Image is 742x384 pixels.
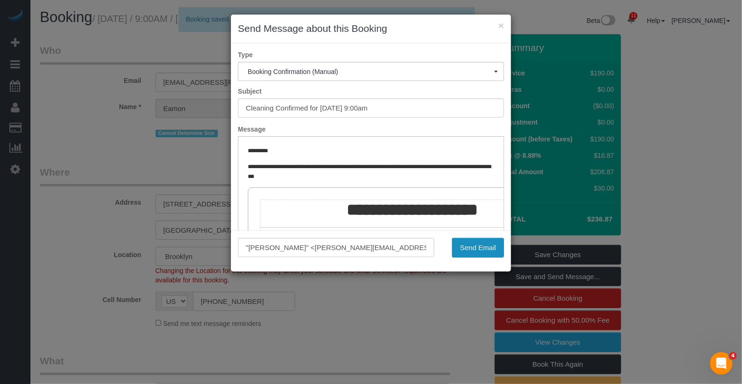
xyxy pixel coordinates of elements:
[238,98,504,118] input: Subject
[231,125,511,134] label: Message
[231,87,511,96] label: Subject
[729,352,737,360] span: 4
[238,137,504,283] iframe: Rich Text Editor, editor1
[238,62,504,81] button: Booking Confirmation (Manual)
[498,21,504,30] button: ×
[710,352,733,375] iframe: Intercom live chat
[248,68,494,75] span: Booking Confirmation (Manual)
[452,238,504,258] button: Send Email
[231,50,511,59] label: Type
[238,22,504,36] h3: Send Message about this Booking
